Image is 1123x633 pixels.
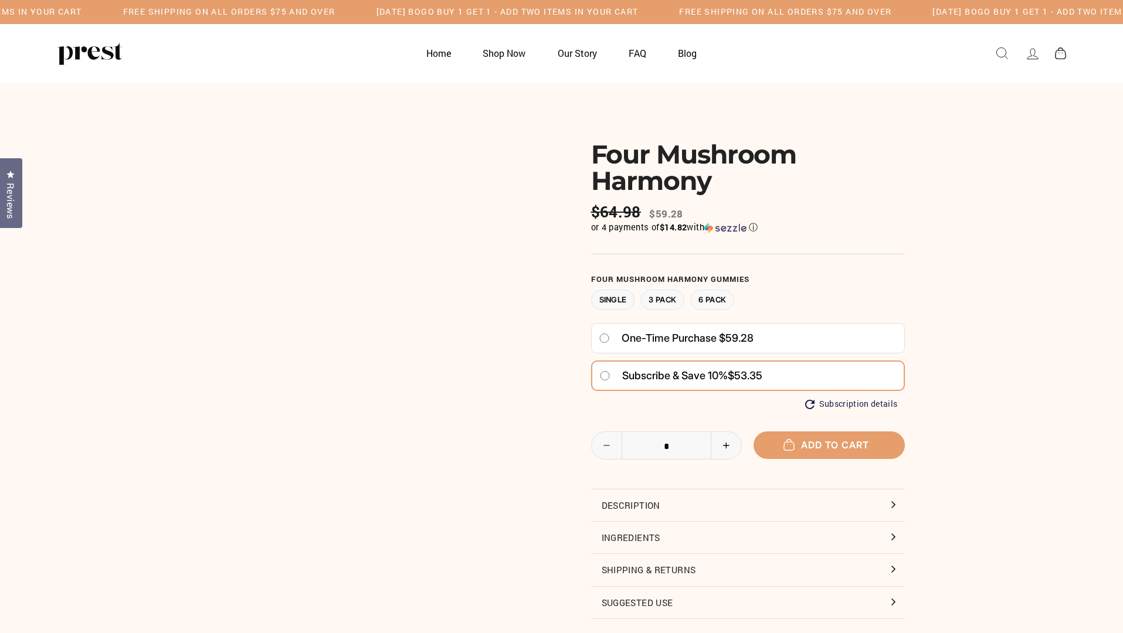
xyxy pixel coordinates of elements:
[591,222,905,233] div: or 4 payments of$14.82withSezzle Click to learn more about Sezzle
[591,275,905,284] label: Four Mushroom Harmony Gummies
[754,431,905,459] button: Add to cart
[591,222,905,233] div: or 4 payments of with
[599,371,610,380] input: Subscribe & save 10%$53.35
[728,369,762,382] span: $53.35
[123,7,335,17] h5: Free Shipping on all orders $75 and over
[376,7,639,17] h5: [DATE] BOGO BUY 1 GET 1 - ADD TWO ITEMS IN YOUR CART
[622,328,754,349] span: One-time purchase $59.28
[805,399,898,409] button: Subscription details
[591,141,905,194] h1: Four Mushroom Harmony
[591,290,635,310] label: Single
[591,489,905,521] button: Description
[592,432,622,459] button: Reduce item quantity by one
[591,203,644,221] span: $64.98
[592,432,742,460] input: quantity
[591,522,905,553] button: Ingredients
[3,183,18,219] span: Reviews
[789,439,869,451] span: Add to cart
[614,42,661,64] a: FAQ
[640,290,684,310] label: 3 Pack
[412,42,466,64] a: Home
[649,207,683,220] span: $59.28
[819,399,898,409] span: Subscription details
[543,42,612,64] a: Our Story
[468,42,540,64] a: Shop Now
[711,432,741,459] button: Increase item quantity by one
[679,7,891,17] h5: Free Shipping on all orders $75 and over
[622,369,728,382] span: Subscribe & save 10%
[591,554,905,586] button: Shipping & Returns
[690,290,734,310] label: 6 Pack
[660,222,687,233] span: $14.82
[599,333,610,343] input: One-time purchase $59.28
[412,42,712,64] ul: Primary
[704,223,747,233] img: Sezzle
[57,42,122,65] img: PREST ORGANICS
[591,587,905,618] button: Suggested Use
[663,42,711,64] a: Blog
